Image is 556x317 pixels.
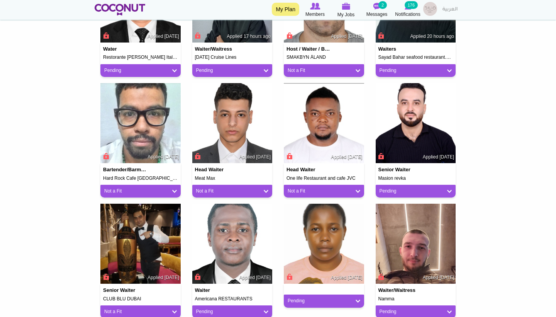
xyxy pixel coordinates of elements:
h5: Restorante [PERSON_NAME] Italian restaurant [103,55,178,60]
h4: Senior waiter [103,288,148,293]
h4: Waiter/Waitress [378,288,423,293]
h5: [DATE] Cruise Lines [195,55,270,60]
a: Pending [380,188,452,194]
a: Not a Fit [104,308,177,315]
span: Connect to Unlock the Profile [102,273,109,281]
a: Browse Members Members [300,2,331,18]
a: My Plan [272,3,299,16]
h5: Namma [378,297,453,302]
img: Home [95,4,145,15]
span: Notifications [395,10,420,18]
span: Connect to Unlock the Profile [377,273,384,281]
h4: Waiters [378,46,423,52]
a: Pending [104,67,177,74]
img: Sunde Cletus's picture [284,83,364,164]
a: Notifications Notifications 176 [392,2,423,18]
small: 176 [405,1,418,9]
img: Khemkanta Sapkota's picture [100,204,181,284]
h5: One life Restaurant and cafe JVC [286,176,361,181]
h5: Sayad Bahar seafood restaurant.beef bar [378,55,453,60]
h4: Head Waiter [286,167,331,172]
img: Ahmed Ayman Ahmed Aboelghait's picture [192,83,273,164]
h4: Bartender/Barmaid [103,167,148,172]
h5: Americana RESTAURANTS [195,297,270,302]
a: Not a Fit [288,188,360,194]
small: 2 [378,1,387,9]
img: Messages [373,3,381,10]
img: Marlen Ibro's picture [376,204,456,284]
img: Andres Palvarini's picture [100,83,181,164]
span: Members [305,10,325,18]
h4: Host / Waiter / Bartender [286,46,331,52]
h4: Waiter [195,288,240,293]
a: My Jobs My Jobs [331,2,361,19]
h5: CLUB BLU DUBAI [103,297,178,302]
span: Connect to Unlock the Profile [194,273,201,281]
h4: Water [103,46,148,52]
a: Messages Messages 2 [361,2,392,18]
span: Connect to Unlock the Profile [285,273,292,281]
span: Connect to Unlock the Profile [194,32,201,39]
span: Connect to Unlock the Profile [377,32,384,39]
a: Pending [288,298,360,304]
span: Messages [366,10,388,18]
span: Connect to Unlock the Profile [285,32,292,39]
img: Browse Members [310,3,320,10]
a: Pending [196,67,269,74]
img: Mahmoud Mohamed's picture [376,83,456,164]
img: NAKAGIRI PROSSY's picture [284,204,364,284]
a: العربية [439,2,461,17]
a: Pending [380,67,452,74]
h5: Hard Rock Cafe [GEOGRAPHIC_DATA] [103,176,178,181]
h4: Senior waiter [378,167,423,172]
a: Not a Fit [104,188,177,194]
span: Connect to Unlock the Profile [285,152,292,160]
img: My Jobs [342,3,350,10]
h4: Waiter/Waitress [195,46,240,52]
h5: Meat Max [195,176,270,181]
span: Connect to Unlock the Profile [102,32,109,39]
span: My Jobs [337,11,355,19]
span: Connect to Unlock the Profile [102,152,109,160]
span: Connect to Unlock the Profile [194,152,201,160]
h4: Head Waiter [195,167,240,172]
img: Muhammed Kawuma's picture [192,204,273,284]
a: Not a Fit [288,67,360,74]
a: Pending [380,308,452,315]
span: Connect to Unlock the Profile [377,152,384,160]
a: Pending [196,308,269,315]
h5: Masion revka [378,176,453,181]
img: Notifications [405,3,411,10]
h5: SMAKBYN ÅLAND [286,55,361,60]
a: Not a Fit [196,188,269,194]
